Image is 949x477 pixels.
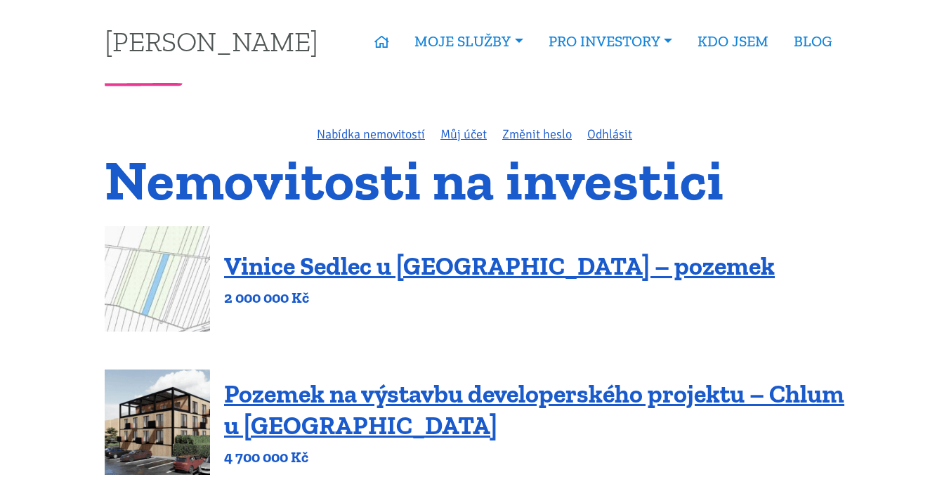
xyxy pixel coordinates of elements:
a: Odhlásit [587,126,632,142]
a: Změnit heslo [502,126,572,142]
a: Pozemek na výstavbu developerského projektu – Chlum u [GEOGRAPHIC_DATA] [224,379,844,440]
p: 4 700 000 Kč [224,447,844,467]
h1: Nemovitosti na investici [105,157,844,204]
a: KDO JSEM [685,25,781,58]
p: 2 000 000 Kč [224,288,775,308]
a: Můj účet [440,126,487,142]
a: BLOG [781,25,844,58]
a: Vinice Sedlec u [GEOGRAPHIC_DATA] – pozemek [224,251,775,281]
a: [PERSON_NAME] [105,27,318,55]
a: Nabídka nemovitostí [317,126,425,142]
a: PRO INVESTORY [536,25,685,58]
a: MOJE SLUŽBY [402,25,535,58]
